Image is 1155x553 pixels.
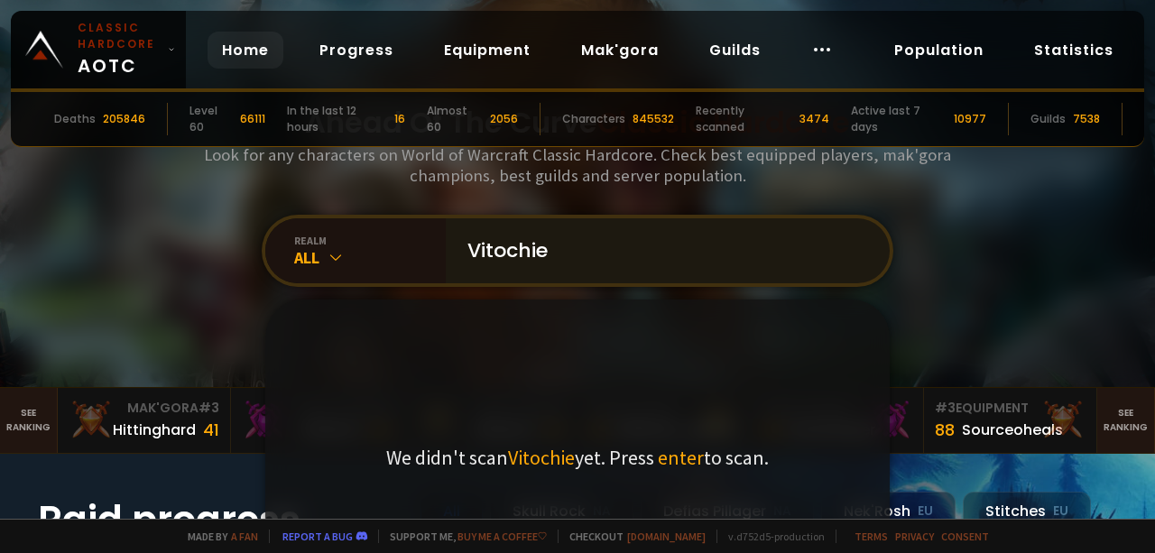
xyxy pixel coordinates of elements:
[924,388,1097,453] a: #3Equipment88Sourceoheals
[294,247,446,268] div: All
[954,111,986,127] div: 10977
[457,530,547,543] a: Buy me a coffee
[394,111,405,127] div: 16
[963,492,1091,530] div: Stitches
[1073,111,1100,127] div: 7538
[287,103,388,135] div: In the last 12 hours
[562,111,625,127] div: Characters
[895,530,934,543] a: Privacy
[78,20,161,79] span: AOTC
[567,32,673,69] a: Mak'gora
[1030,111,1066,127] div: Guilds
[1097,388,1155,453] a: Seeranking
[430,32,545,69] a: Equipment
[799,111,829,127] div: 3474
[240,111,265,127] div: 66111
[378,530,547,543] span: Support me,
[935,399,956,417] span: # 3
[54,111,96,127] div: Deaths
[242,399,393,418] div: Mak'Gora
[627,530,706,543] a: [DOMAIN_NAME]
[941,530,989,543] a: Consent
[918,502,933,521] small: EU
[558,530,706,543] span: Checkout
[294,234,446,247] div: realm
[658,445,704,470] span: enter
[1053,502,1068,521] small: EU
[962,419,1063,441] div: Sourceoheals
[177,530,258,543] span: Made by
[457,218,868,283] input: Search a character...
[305,32,408,69] a: Progress
[113,419,196,441] div: Hittinghard
[231,388,404,453] a: Mak'Gora#2Rivench100
[103,111,145,127] div: 205846
[851,103,947,135] div: Active last 7 days
[427,103,482,135] div: Almost 60
[935,418,955,442] div: 88
[11,11,186,88] a: Classic HardcoreAOTC
[696,103,792,135] div: Recently scanned
[189,103,233,135] div: Level 60
[78,20,161,52] small: Classic Hardcore
[199,399,219,417] span: # 3
[231,530,258,543] a: a fan
[716,530,825,543] span: v. d752d5 - production
[69,399,219,418] div: Mak'Gora
[58,388,231,453] a: Mak'Gora#3Hittinghard41
[695,32,775,69] a: Guilds
[855,530,888,543] a: Terms
[197,144,958,186] h3: Look for any characters on World of Warcraft Classic Hardcore. Check best equipped players, mak'g...
[1020,32,1128,69] a: Statistics
[633,111,674,127] div: 845532
[386,445,769,470] p: We didn't scan yet. Press to scan.
[208,32,283,69] a: Home
[880,32,998,69] a: Population
[490,111,518,127] div: 2056
[935,399,1086,418] div: Equipment
[508,445,575,470] span: Vitochie
[282,530,353,543] a: Report a bug
[38,492,399,548] h1: Raid progress
[203,418,219,442] div: 41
